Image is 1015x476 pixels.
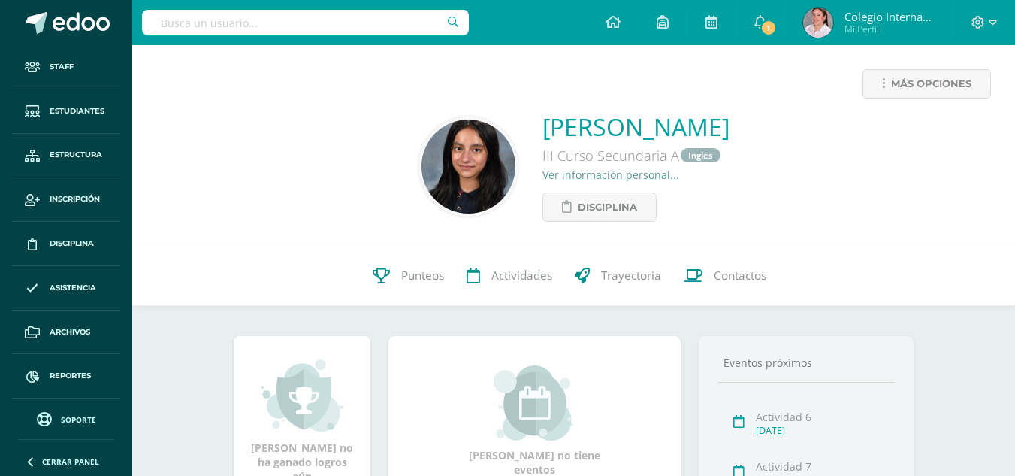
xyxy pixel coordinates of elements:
span: Soporte [61,414,96,425]
span: Mi Perfil [844,23,935,35]
span: Punteos [401,268,444,284]
a: Asistencia [12,266,120,311]
span: 1 [760,20,777,36]
a: Más opciones [862,69,991,99]
span: Cerrar panel [42,456,99,467]
a: Punteos [361,246,455,306]
div: Eventos próximos [717,356,895,370]
div: III Curso Secundaria A [542,143,730,168]
span: Asistencia [50,282,96,294]
img: 5bfc06c399020dbe0f888ed06c1a3da4.png [803,8,833,38]
a: Staff [12,45,120,89]
img: achievement_small.png [261,358,343,433]
img: event_small.png [494,365,575,441]
input: Busca un usuario... [142,10,469,35]
a: Disciplina [542,193,657,222]
a: Disciplina [12,222,120,266]
a: Estudiantes [12,89,120,134]
span: Más opciones [891,70,971,98]
span: Disciplina [578,193,637,221]
a: Reportes [12,354,120,399]
span: Estructura [50,149,102,161]
div: Actividad 7 [756,459,890,474]
a: [PERSON_NAME] [542,111,730,143]
span: Estudiantes [50,105,104,117]
span: Archivos [50,326,90,338]
div: [DATE] [756,424,890,437]
a: Estructura [12,134,120,178]
a: Ingles [681,148,720,162]
div: Actividad 6 [756,410,890,424]
a: Inscripción [12,177,120,222]
span: Reportes [50,370,91,382]
a: Contactos [672,246,778,306]
span: Colegio Internacional [844,9,935,24]
span: Contactos [714,268,766,284]
span: Trayectoria [601,268,661,284]
a: Soporte [18,408,114,429]
a: Trayectoria [563,246,672,306]
span: Disciplina [50,238,94,250]
a: Actividades [455,246,563,306]
img: 118af76ee9eda22801e179c6068670b6.png [421,120,515,214]
span: Staff [50,61,74,73]
a: Ver información personal... [542,168,679,182]
span: Inscripción [50,193,100,205]
a: Archivos [12,311,120,355]
span: Actividades [491,268,552,284]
